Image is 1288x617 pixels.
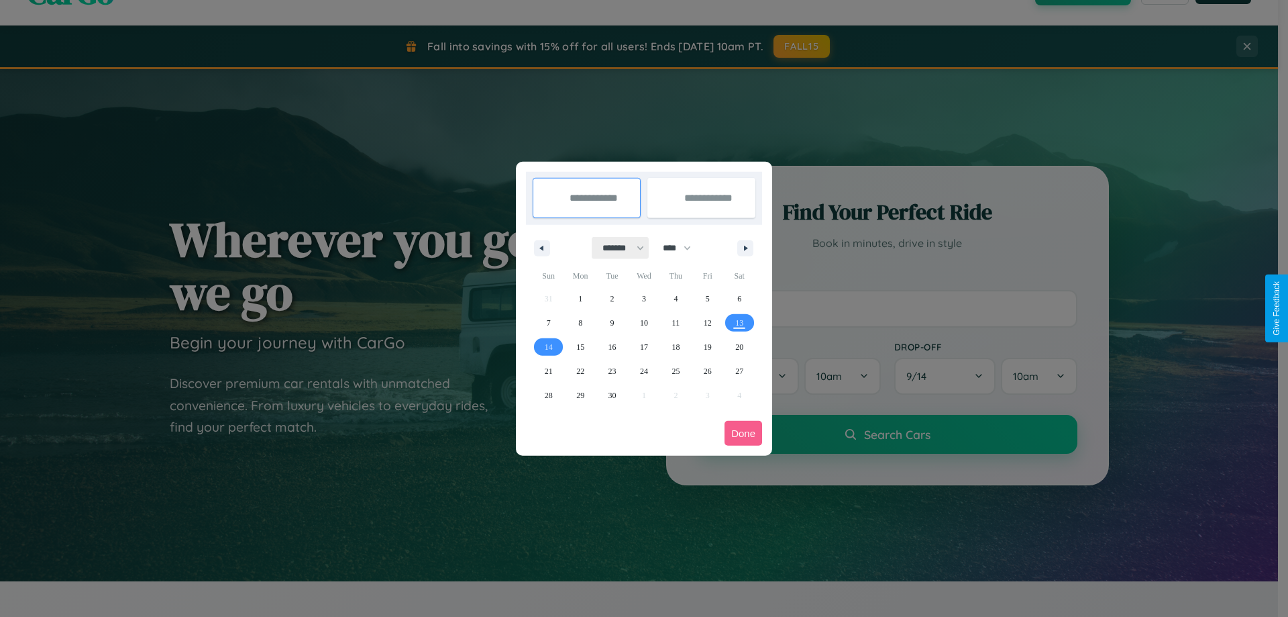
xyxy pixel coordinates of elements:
button: 25 [660,359,692,383]
button: 27 [724,359,755,383]
button: 4 [660,287,692,311]
span: Wed [628,265,659,287]
button: 5 [692,287,723,311]
span: 14 [545,335,553,359]
button: 19 [692,335,723,359]
button: 16 [596,335,628,359]
span: Sat [724,265,755,287]
button: 28 [533,383,564,408]
button: 9 [596,311,628,335]
span: 11 [672,311,680,335]
span: 26 [704,359,712,383]
button: 11 [660,311,692,335]
button: 3 [628,287,659,311]
span: 18 [672,335,680,359]
button: 23 [596,359,628,383]
span: 6 [737,287,741,311]
span: 23 [608,359,616,383]
button: 7 [533,311,564,335]
span: 28 [545,383,553,408]
button: 30 [596,383,628,408]
span: 15 [576,335,584,359]
button: 26 [692,359,723,383]
span: 29 [576,383,584,408]
span: 30 [608,383,616,408]
span: 17 [640,335,648,359]
span: 10 [640,311,648,335]
span: 9 [610,311,614,335]
span: 3 [642,287,646,311]
span: 13 [735,311,743,335]
span: 24 [640,359,648,383]
button: 8 [564,311,596,335]
span: Sun [533,265,564,287]
button: 13 [724,311,755,335]
span: 7 [547,311,551,335]
button: 14 [533,335,564,359]
button: 29 [564,383,596,408]
button: 24 [628,359,659,383]
button: 1 [564,287,596,311]
span: 25 [672,359,680,383]
button: Done [724,421,762,446]
span: 8 [578,311,582,335]
span: 4 [674,287,678,311]
span: 16 [608,335,616,359]
button: 21 [533,359,564,383]
div: Give Feedback [1272,281,1281,336]
span: 27 [735,359,743,383]
span: 1 [578,287,582,311]
button: 15 [564,335,596,359]
button: 10 [628,311,659,335]
span: 12 [704,311,712,335]
span: 20 [735,335,743,359]
button: 2 [596,287,628,311]
button: 12 [692,311,723,335]
button: 17 [628,335,659,359]
span: 22 [576,359,584,383]
span: 19 [704,335,712,359]
span: Fri [692,265,723,287]
button: 6 [724,287,755,311]
span: 5 [706,287,710,311]
span: 2 [610,287,614,311]
span: Tue [596,265,628,287]
button: 22 [564,359,596,383]
button: 20 [724,335,755,359]
span: Mon [564,265,596,287]
button: 18 [660,335,692,359]
span: 21 [545,359,553,383]
span: Thu [660,265,692,287]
